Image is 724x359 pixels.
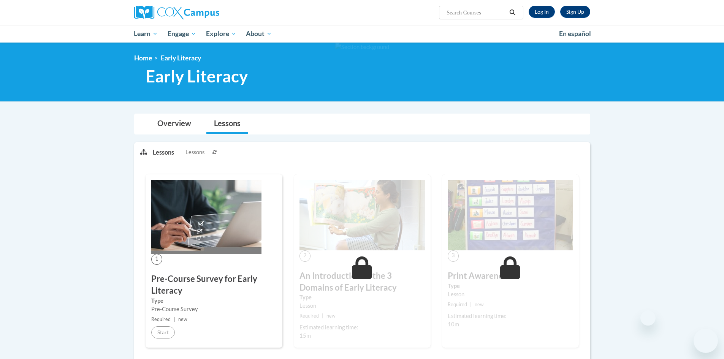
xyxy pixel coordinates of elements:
[326,313,336,319] span: new
[448,270,573,282] h3: Print Awareness
[470,302,472,307] span: |
[134,6,279,19] a: Cox Campus
[246,29,272,38] span: About
[134,6,219,19] img: Cox Campus
[448,282,573,290] label: Type
[335,43,389,51] img: Section background
[299,293,425,302] label: Type
[123,25,602,43] div: Main menu
[299,313,319,319] span: Required
[185,148,204,157] span: Lessons
[151,316,171,322] span: Required
[134,54,152,62] a: Home
[560,6,590,18] a: Register
[163,25,201,43] a: Engage
[150,114,199,134] a: Overview
[151,254,162,265] span: 1
[168,29,196,38] span: Engage
[206,29,236,38] span: Explore
[448,290,573,299] div: Lesson
[448,250,459,261] span: 3
[559,30,591,38] span: En español
[694,329,718,353] iframe: Button to launch messaging window
[206,114,248,134] a: Lessons
[448,180,573,251] img: Course Image
[178,316,187,322] span: new
[507,8,518,17] button: Search
[241,25,277,43] a: About
[299,332,311,339] span: 15m
[151,297,277,305] label: Type
[201,25,241,43] a: Explore
[161,54,201,62] span: Early Literacy
[299,180,425,251] img: Course Image
[446,8,507,17] input: Search Courses
[322,313,323,319] span: |
[640,310,656,326] iframe: Close message
[475,302,484,307] span: new
[299,323,425,332] div: Estimated learning time:
[448,321,459,327] span: 10m
[554,26,596,42] a: En español
[151,305,277,313] div: Pre-Course Survey
[151,180,261,254] img: Course Image
[151,273,277,297] h3: Pre-Course Survey for Early Literacy
[529,6,555,18] a: Log In
[448,302,467,307] span: Required
[448,312,573,320] div: Estimated learning time:
[134,29,158,38] span: Learn
[151,326,175,338] button: Start
[299,302,425,310] div: Lesson
[299,250,311,261] span: 2
[299,270,425,294] h3: An Introduction to the 3 Domains of Early Literacy
[129,25,163,43] a: Learn
[146,66,248,86] span: Early Literacy
[174,316,175,322] span: |
[153,148,174,157] p: Lessons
